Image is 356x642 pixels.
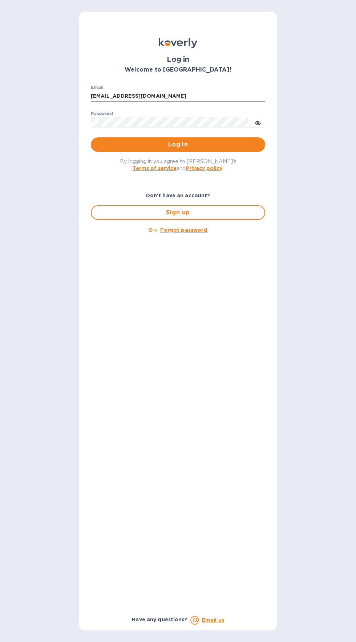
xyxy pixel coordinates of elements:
[91,137,265,152] button: Log in
[159,38,197,48] img: Koverly
[186,165,222,171] a: Privacy policy
[160,227,207,233] u: Forgot password
[91,66,265,73] h3: Welcome to [GEOGRAPHIC_DATA]!
[146,193,210,198] b: Don't have an account?
[91,205,265,220] button: Sign up
[91,112,113,116] label: Password
[91,86,104,90] label: Email
[91,55,265,64] h1: Log in
[120,158,236,171] span: By logging in you agree to [PERSON_NAME]'s and .
[97,140,259,149] span: Log in
[202,617,224,623] a: Email us
[133,165,177,171] a: Terms of service
[251,115,265,130] button: toggle password visibility
[91,91,265,102] input: Enter email address
[132,617,187,622] b: Have any questions?
[97,208,259,217] span: Sign up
